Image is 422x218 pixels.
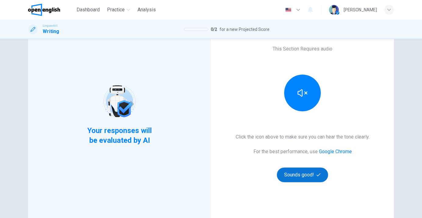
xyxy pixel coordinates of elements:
[284,8,292,12] img: en
[43,28,59,35] h1: Writing
[319,149,352,154] a: Google Chrome
[100,82,139,121] img: robot icon
[138,6,156,13] span: Analysis
[253,148,352,155] h6: For the best performance, use
[236,133,370,141] h6: Click the icon above to make sure you can hear the tone clearly.
[329,5,339,15] img: Profile picture
[273,45,332,53] h6: This Section Requires audio
[220,26,270,33] span: for a new Projected Score
[43,24,58,28] span: Linguaskill
[28,4,60,16] img: OpenEnglish logo
[211,26,217,33] span: 0 / 2
[105,4,133,15] button: Practice
[28,4,74,16] a: OpenEnglish logo
[277,168,328,182] button: Sounds good!
[135,4,158,15] button: Analysis
[74,4,102,15] button: Dashboard
[107,6,125,13] span: Practice
[77,6,100,13] span: Dashboard
[344,6,377,13] div: [PERSON_NAME]
[83,126,157,145] span: Your responses will be evaluated by AI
